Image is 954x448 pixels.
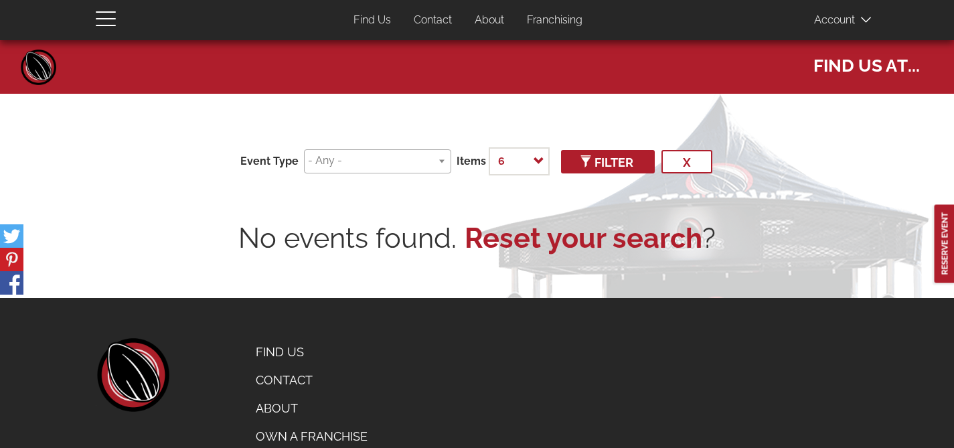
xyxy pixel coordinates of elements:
a: Franchising [517,7,592,33]
a: Reset your search [465,218,702,258]
button: x [661,150,712,173]
button: Filter [561,150,655,173]
a: Contact [404,7,462,33]
span: Find us at... [813,49,920,78]
span: Filter [582,155,633,169]
a: Find Us [246,338,378,366]
a: home [96,338,169,412]
a: Home [19,47,59,87]
div: No events found. ? [96,218,859,258]
a: Contact [246,366,378,394]
a: About [465,7,514,33]
label: Event Type [240,154,299,169]
a: About [246,394,378,423]
label: Items [457,154,486,169]
input: - Any - [308,153,443,169]
a: Find Us [343,7,401,33]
